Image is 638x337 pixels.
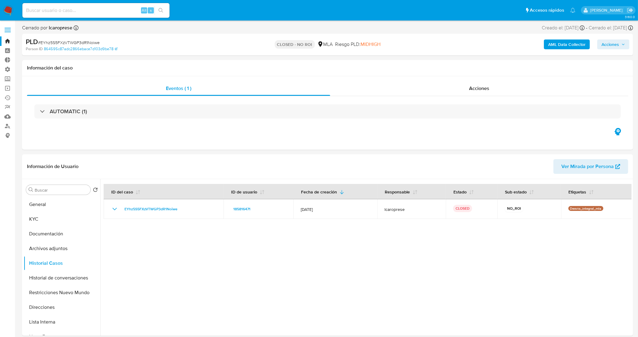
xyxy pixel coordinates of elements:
[24,227,100,241] button: Documentación
[166,85,191,92] span: Eventos ( 1 )
[24,271,100,285] button: Historial de conversaciones
[317,41,333,48] div: MLA
[155,6,167,15] button: search-icon
[50,108,87,115] h3: AUTOMATIC (1)
[597,39,629,49] button: Acciones
[44,46,117,52] a: 864595c87adc2866ebace7d103d9be78
[93,187,98,194] button: Volver al orden por defecto
[570,8,575,13] a: Notificaciones
[24,285,100,300] button: Restricciones Nuevo Mundo
[530,7,564,13] span: Accesos rápidos
[142,7,147,13] span: Alt
[589,24,633,31] div: Cerrado el: [DATE]
[38,39,100,46] span: # EYhz5S5FXzVTWGP3dR1Noiwe
[590,7,625,13] p: leandro.caroprese@mercadolibre.com
[335,41,381,48] span: Riesgo PLD:
[24,315,100,329] button: Lista Interna
[48,24,72,31] b: lcaroprese
[24,300,100,315] button: Direcciones
[27,65,628,71] h1: Información del caso
[27,163,78,170] h1: Información de Usuario
[24,212,100,227] button: KYC
[24,241,100,256] button: Archivos adjuntos
[542,24,585,31] div: Creado el: [DATE]
[26,46,43,52] b: Person ID
[553,159,628,174] button: Ver Mirada por Persona
[561,159,614,174] span: Ver Mirada por Persona
[469,85,489,92] span: Acciones
[34,104,621,118] div: AUTOMATIC (1)
[361,41,381,48] span: MIDHIGH
[24,197,100,212] button: General
[586,24,587,31] span: -
[275,40,315,49] p: CLOSED - NO ROI
[627,7,633,13] a: Salir
[35,187,88,193] input: Buscar
[544,39,590,49] button: AML Data Collector
[22,6,170,14] input: Buscar usuario o caso...
[22,24,72,31] span: Cerrado por
[150,7,152,13] span: s
[602,39,619,49] span: Acciones
[24,256,100,271] button: Historial Casos
[29,187,33,192] button: Buscar
[548,39,586,49] b: AML Data Collector
[26,37,38,47] b: PLD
